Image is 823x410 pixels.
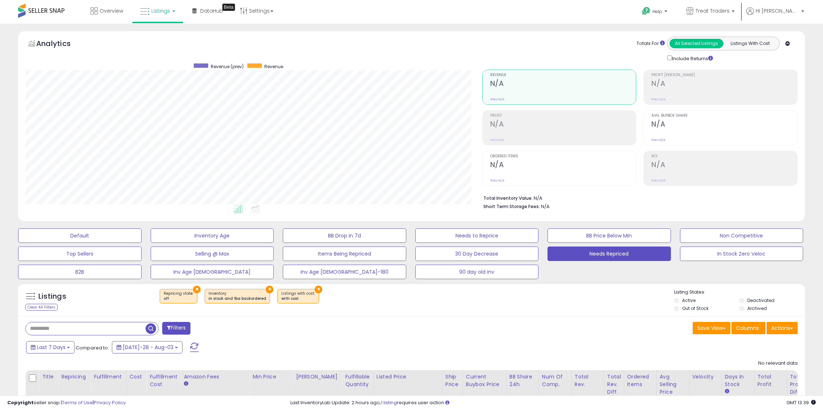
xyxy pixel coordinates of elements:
small: Prev: N/A [651,178,665,183]
a: Hi [PERSON_NAME] [746,7,804,24]
div: Cost [130,373,144,381]
div: with cost [281,296,315,301]
span: ROI [651,154,797,158]
div: No relevant data [758,360,798,367]
div: Total Profit Diff. [790,373,804,396]
span: Ordered Items [490,154,636,158]
div: Total Rev. [575,373,601,388]
button: Last 7 Days [26,341,75,353]
button: Save View [693,322,730,334]
button: Needs to Reprice [415,228,539,243]
div: in stock and fba backordered [209,296,266,301]
button: In Stock Zero Veloc [680,247,803,261]
button: 90 day old inv [415,265,539,279]
button: Default [18,228,142,243]
h2: N/A [651,120,797,130]
div: Days In Stock [725,373,751,388]
button: Top Sellers [18,247,142,261]
small: Prev: N/A [490,178,504,183]
div: Fulfillment [94,373,123,381]
div: Ship Price [445,373,460,388]
div: Totals For [637,40,665,47]
a: Help [636,1,675,24]
span: Overview [100,7,123,15]
div: Title [42,373,55,381]
div: Current Buybox Price [466,373,503,388]
h5: Listings [38,291,66,302]
a: Privacy Policy [94,399,126,406]
small: Prev: N/A [490,138,504,142]
span: Columns [736,324,759,332]
button: Needs Repriced [547,247,671,261]
button: Columns [731,322,765,334]
h2: N/A [651,161,797,170]
small: Prev: N/A [490,97,504,102]
span: Revenue [490,73,636,77]
p: Listing States: [674,289,805,296]
button: Selling @ Max [151,247,274,261]
div: Ordered Items [627,373,654,388]
label: Active [682,297,696,303]
label: Out of Stock [682,305,709,311]
strong: Copyright [7,399,34,406]
span: Listings [151,7,170,15]
div: Num of Comp. [542,373,568,388]
span: [DATE]-28 - Aug-03 [123,344,173,351]
div: Clear All Filters [25,304,58,311]
button: 30 Day Decrease [415,247,539,261]
span: Repricing state : [164,291,193,302]
span: Hi [PERSON_NAME] [756,7,799,15]
h5: Analytics [36,38,85,50]
span: Last 7 Days [37,344,66,351]
b: Short Term Storage Fees: [483,203,540,210]
i: Get Help [642,7,651,16]
div: off [164,296,193,301]
span: 2025-08-12 13:39 GMT [786,399,816,406]
h2: N/A [490,161,636,170]
small: Prev: N/A [651,138,665,142]
button: × [266,286,273,293]
div: [PERSON_NAME] [296,373,339,381]
span: N/A [541,203,550,210]
button: Non Competitive [680,228,803,243]
span: Avg. Buybox Share [651,114,797,118]
span: Treat Traders [696,7,730,15]
div: Tooltip anchor [222,4,235,11]
button: BB Drop in 7d [283,228,406,243]
small: Days In Stock. [725,388,729,395]
button: Items Being Repriced [283,247,406,261]
span: Profit [PERSON_NAME] [651,73,797,77]
label: Archived [747,305,767,311]
div: Fulfillment Cost [150,373,177,388]
div: Fulfillable Quantity [345,373,370,388]
a: 1 listing [381,399,397,406]
button: All Selected Listings [669,39,723,48]
button: Listings With Cost [723,39,777,48]
span: Revenue [264,63,283,70]
span: Revenue (prev) [211,63,244,70]
div: Include Returns [662,54,722,62]
button: BB Price Below Min [547,228,671,243]
h2: N/A [651,79,797,89]
button: Actions [767,322,798,334]
div: Velocity [692,373,719,381]
a: Terms of Use [62,399,93,406]
div: Last InventoryLab Update: 2 hours ago, requires user action. [290,399,816,406]
div: Total Rev. Diff. [607,373,621,396]
span: Help [652,8,662,15]
span: DataHub [200,7,223,15]
label: Deactivated [747,297,774,303]
small: Prev: N/A [651,97,665,102]
button: × [315,286,322,293]
span: Inventory : [209,291,266,302]
div: Avg Selling Price [660,373,686,396]
small: Amazon Fees. [184,381,188,387]
button: Inventory Age [151,228,274,243]
h2: N/A [490,120,636,130]
h2: N/A [490,79,636,89]
div: seller snap | | [7,399,126,406]
div: Total Profit [757,373,784,388]
div: Amazon Fees [184,373,246,381]
button: Inv Age [DEMOGRAPHIC_DATA] [151,265,274,279]
div: BB Share 24h. [509,373,536,388]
